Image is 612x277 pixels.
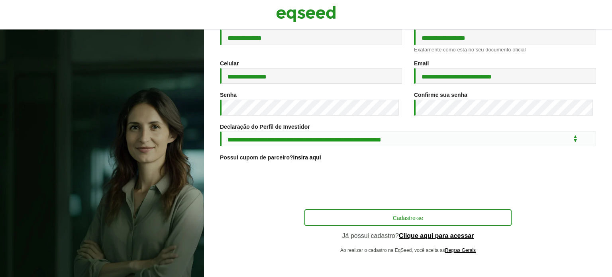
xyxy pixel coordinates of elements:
[304,209,512,226] button: Cadastre-se
[220,92,237,98] label: Senha
[220,155,321,160] label: Possui cupom de parceiro?
[220,124,310,130] label: Declaração do Perfil de Investidor
[293,155,321,160] a: Insira aqui
[304,232,512,240] p: Já possui cadastro?
[399,233,474,239] a: Clique aqui para acessar
[276,4,336,24] img: EqSeed Logo
[414,92,467,98] label: Confirme sua senha
[220,61,239,66] label: Celular
[414,61,429,66] label: Email
[304,248,512,253] p: Ao realizar o cadastro na EqSeed, você aceita as
[445,248,476,253] a: Regras Gerais
[347,170,469,201] iframe: reCAPTCHA
[414,47,596,52] div: Exatamente como está no seu documento oficial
